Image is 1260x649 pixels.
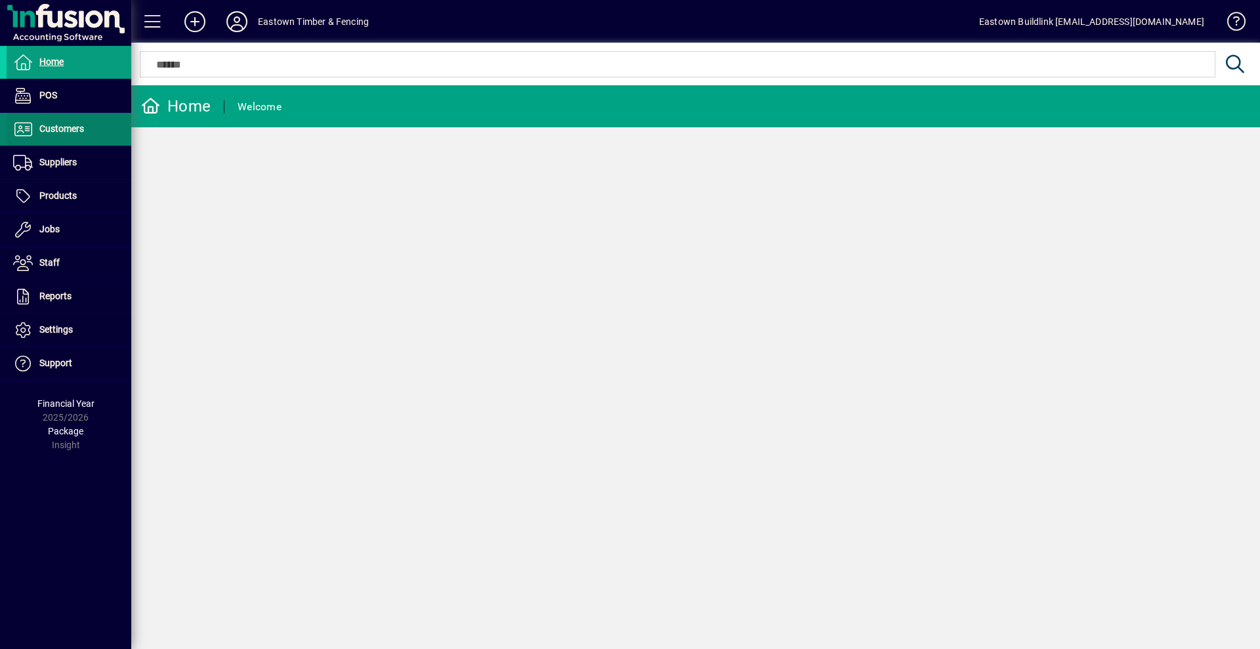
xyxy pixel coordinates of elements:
span: Jobs [39,224,60,234]
a: Settings [7,314,131,346]
span: Staff [39,257,60,268]
a: Knowledge Base [1217,3,1244,45]
span: Package [48,426,83,436]
span: Reports [39,291,72,301]
span: Settings [39,324,73,335]
span: Financial Year [37,398,94,409]
div: Home [141,96,211,117]
a: Suppliers [7,146,131,179]
button: Profile [216,10,258,33]
a: Products [7,180,131,213]
div: Welcome [238,96,282,117]
div: Eastown Buildlink [EMAIL_ADDRESS][DOMAIN_NAME] [979,11,1204,32]
span: Products [39,190,77,201]
div: Eastown Timber & Fencing [258,11,369,32]
span: Customers [39,123,84,134]
a: POS [7,79,131,112]
a: Staff [7,247,131,280]
a: Jobs [7,213,131,246]
a: Reports [7,280,131,313]
span: POS [39,90,57,100]
span: Support [39,358,72,368]
a: Support [7,347,131,380]
span: Home [39,56,64,67]
a: Customers [7,113,131,146]
span: Suppliers [39,157,77,167]
button: Add [174,10,216,33]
